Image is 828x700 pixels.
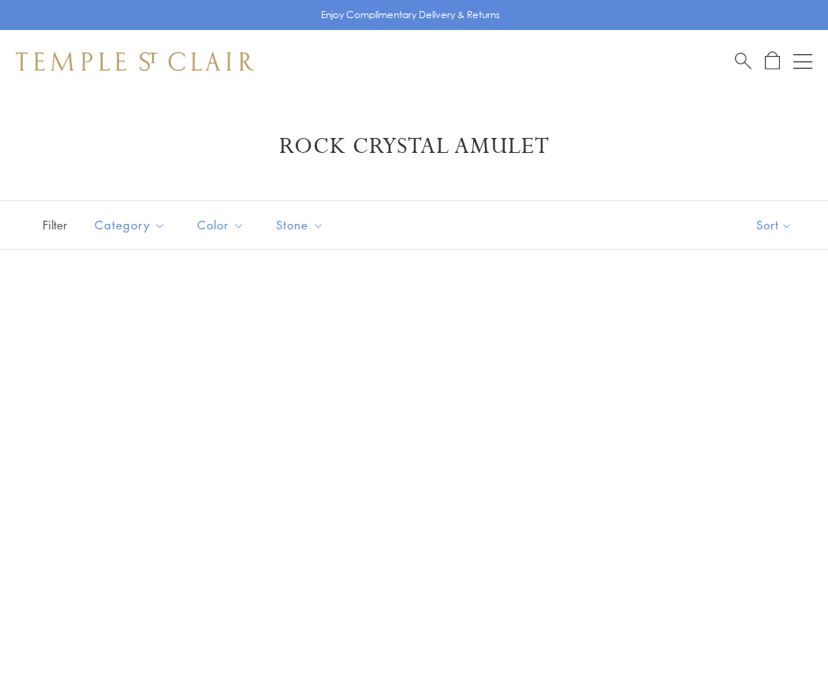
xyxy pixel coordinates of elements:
[83,207,177,243] button: Category
[793,52,812,71] button: Open navigation
[189,215,256,235] span: Color
[39,132,789,161] h1: Rock Crystal Amulet
[721,201,828,249] button: Show sort by
[16,52,254,71] img: Temple St. Clair
[264,207,336,243] button: Stone
[321,7,500,23] p: Enjoy Complimentary Delivery & Returns
[765,51,780,71] a: Open Shopping Bag
[185,207,256,243] button: Color
[87,215,177,235] span: Category
[268,215,336,235] span: Stone
[735,51,752,71] a: Search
